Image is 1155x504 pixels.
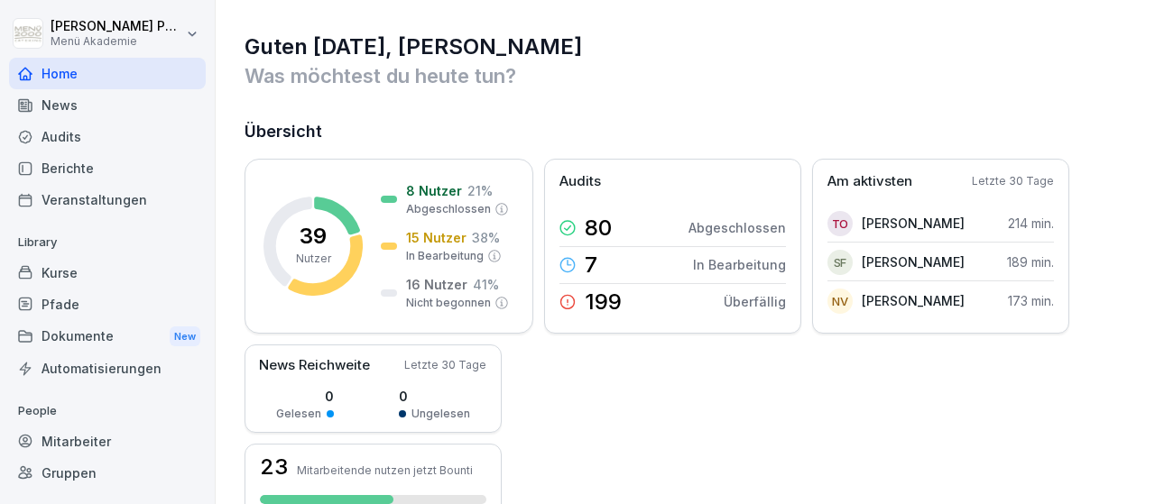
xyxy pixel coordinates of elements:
p: Abgeschlossen [688,218,786,237]
h3: 23 [260,456,288,478]
p: Nutzer [296,251,331,267]
p: 39 [300,225,327,247]
a: News [9,89,206,121]
a: Mitarbeiter [9,426,206,457]
a: DokumenteNew [9,320,206,353]
a: Pfade [9,289,206,320]
a: Automatisierungen [9,353,206,384]
p: 15 Nutzer [406,228,467,247]
p: Mitarbeitende nutzen jetzt Bounti [297,463,473,477]
p: Am aktivsten [827,171,912,192]
p: Library [9,228,206,257]
h1: Guten [DATE], [PERSON_NAME] [245,32,1128,61]
p: Ungelesen [411,406,470,422]
a: Kurse [9,257,206,289]
p: In Bearbeitung [406,248,484,264]
p: 38 % [472,228,500,247]
p: In Bearbeitung [693,255,786,274]
a: Audits [9,121,206,152]
p: [PERSON_NAME] [862,291,965,310]
a: Gruppen [9,457,206,489]
p: 0 [276,387,334,406]
a: Home [9,58,206,89]
p: Überfällig [724,292,786,311]
p: 80 [585,217,612,239]
p: Audits [559,171,601,192]
p: [PERSON_NAME] [862,252,965,271]
p: 189 min. [1007,252,1054,271]
p: 8 Nutzer [406,181,462,200]
p: Was möchtest du heute tun? [245,61,1128,90]
a: Veranstaltungen [9,184,206,215]
p: Letzte 30 Tage [972,173,1054,189]
p: 0 [399,387,470,406]
p: 41 % [473,275,499,294]
p: Letzte 30 Tage [404,357,486,373]
p: Gelesen [276,406,321,422]
div: New [170,326,200,347]
p: 173 min. [1008,291,1054,310]
p: Menü Akademie [51,35,182,48]
p: 214 min. [1008,214,1054,233]
p: 199 [585,291,622,313]
p: 21 % [467,181,493,200]
p: 7 [585,254,597,276]
div: Dokumente [9,320,206,353]
p: News Reichweite [259,355,370,376]
div: SF [827,250,853,275]
div: TO [827,211,853,236]
p: 16 Nutzer [406,275,467,294]
a: Berichte [9,152,206,184]
h2: Übersicht [245,119,1128,144]
p: Abgeschlossen [406,201,491,217]
p: People [9,397,206,426]
p: [PERSON_NAME] [862,214,965,233]
div: NV [827,289,853,314]
p: Nicht begonnen [406,295,491,311]
p: [PERSON_NAME] Pacyna [51,19,182,34]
